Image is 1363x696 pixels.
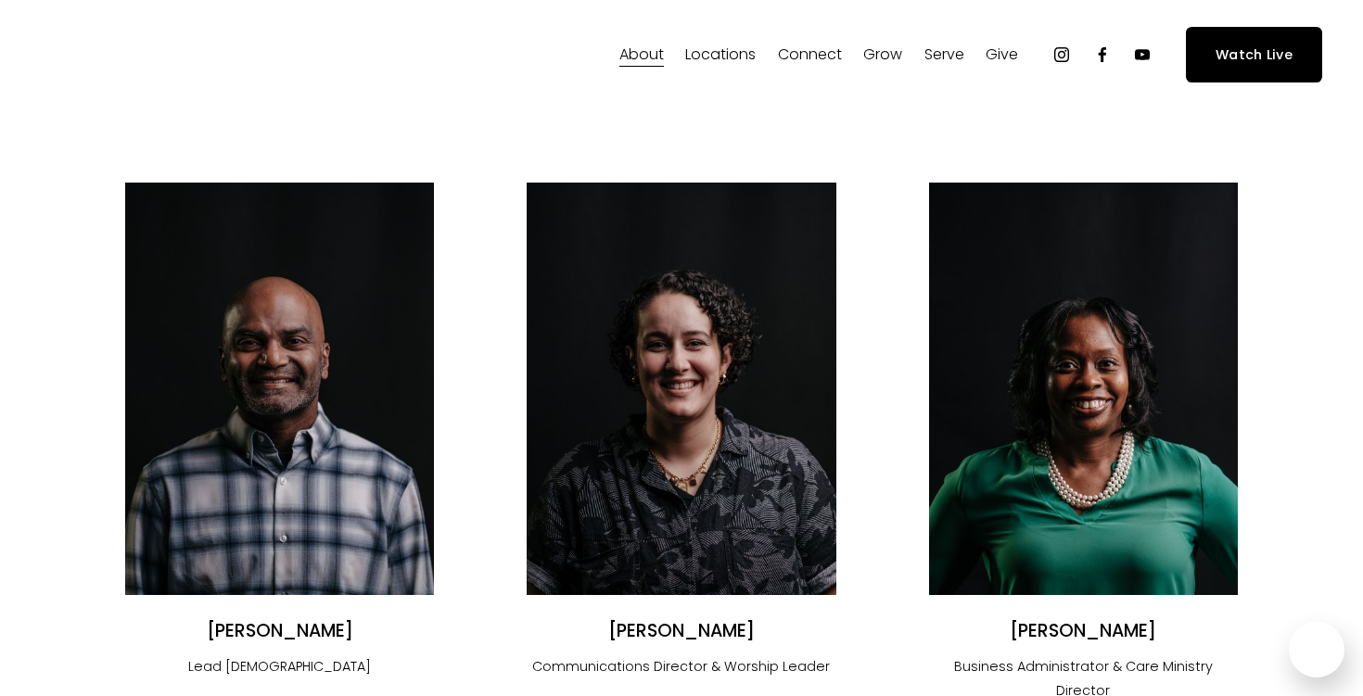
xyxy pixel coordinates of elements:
h2: [PERSON_NAME] [929,620,1238,643]
span: Connect [778,42,842,69]
span: Locations [685,42,756,69]
a: folder dropdown [986,40,1018,70]
p: Lead [DEMOGRAPHIC_DATA] [125,655,434,679]
h2: [PERSON_NAME] [527,620,835,643]
a: folder dropdown [619,40,664,70]
a: Instagram [1052,45,1071,64]
img: Angélica Smith [527,183,835,595]
span: About [619,42,664,69]
h2: [PERSON_NAME] [125,620,434,643]
a: Watch Live [1186,27,1322,82]
span: Serve [924,42,964,69]
a: folder dropdown [685,40,756,70]
img: Fellowship Memphis [41,36,299,73]
span: Grow [863,42,902,69]
span: Give [986,42,1018,69]
p: Communications Director & Worship Leader [527,655,835,679]
a: Facebook [1093,45,1112,64]
a: YouTube [1133,45,1152,64]
a: folder dropdown [778,40,842,70]
a: folder dropdown [863,40,902,70]
a: folder dropdown [924,40,964,70]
